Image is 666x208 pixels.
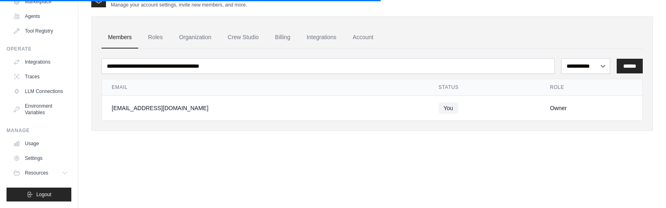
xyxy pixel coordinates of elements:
[269,27,297,49] a: Billing
[300,27,343,49] a: Integrations
[101,27,138,49] a: Members
[10,85,71,98] a: LLM Connections
[7,127,71,134] div: Manage
[346,27,380,49] a: Account
[10,24,71,38] a: Tool Registry
[7,46,71,52] div: Operate
[10,10,71,23] a: Agents
[429,79,540,96] th: Status
[221,27,265,49] a: Crew Studio
[141,27,169,49] a: Roles
[10,152,71,165] a: Settings
[439,102,458,114] span: You
[10,55,71,69] a: Integrations
[102,79,429,96] th: Email
[111,2,247,8] p: Manage your account settings, invite new members, and more.
[25,170,48,176] span: Resources
[10,137,71,150] a: Usage
[7,188,71,201] button: Logout
[10,100,71,119] a: Environment Variables
[172,27,218,49] a: Organization
[36,191,51,198] span: Logout
[550,104,633,112] div: Owner
[112,104,419,112] div: [EMAIL_ADDRESS][DOMAIN_NAME]
[10,70,71,83] a: Traces
[540,79,642,96] th: Role
[10,166,71,179] button: Resources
